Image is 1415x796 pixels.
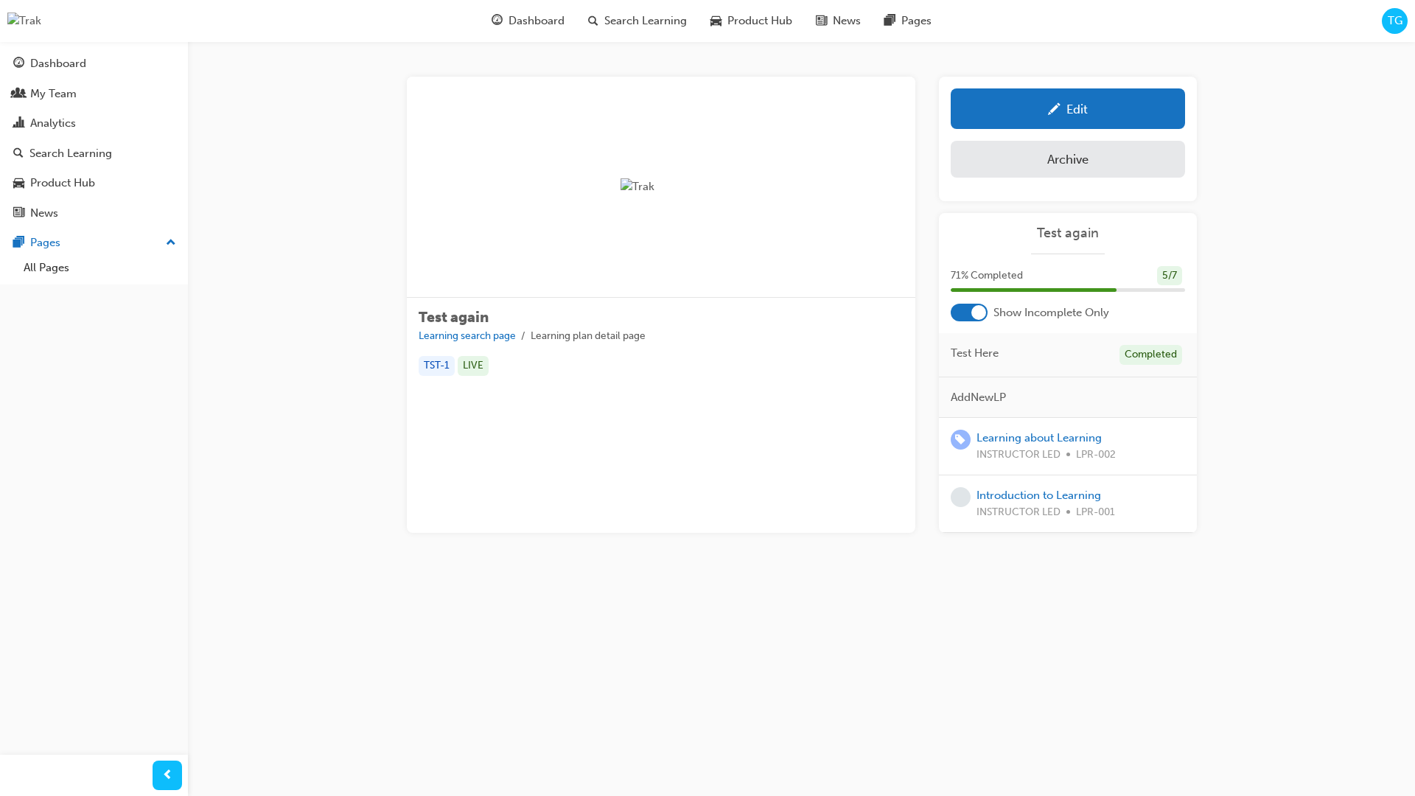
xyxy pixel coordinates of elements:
a: Dashboard [6,50,182,77]
span: pages-icon [13,237,24,250]
span: pencil-icon [1048,103,1061,118]
span: news-icon [13,207,24,220]
span: pages-icon [884,12,895,30]
span: car-icon [710,12,722,30]
a: Search Learning [6,140,182,167]
a: search-iconSearch Learning [576,6,699,36]
div: News [30,205,58,222]
span: people-icon [13,88,24,101]
a: pages-iconPages [873,6,943,36]
li: Learning plan detail page [531,328,646,345]
span: guage-icon [492,12,503,30]
span: Product Hub [727,13,792,29]
img: Trak [7,13,41,29]
span: Test again [419,309,489,326]
a: Learning about Learning [976,431,1102,444]
div: Archive [1047,152,1089,167]
span: INSTRUCTOR LED [976,447,1061,464]
span: Search Learning [604,13,687,29]
div: Dashboard [30,55,86,72]
div: LIVE [458,356,489,376]
div: Pages [30,234,60,251]
a: Analytics [6,110,182,137]
span: prev-icon [162,767,173,785]
a: Product Hub [6,170,182,197]
span: guage-icon [13,57,24,71]
span: search-icon [588,12,598,30]
a: Introduction to Learning [976,489,1101,502]
a: guage-iconDashboard [480,6,576,36]
span: news-icon [816,12,827,30]
div: 5 / 7 [1157,266,1182,286]
div: TST-1 [419,356,455,376]
div: Search Learning [29,145,112,162]
a: news-iconNews [804,6,873,36]
div: Product Hub [30,175,95,192]
a: Learning search page [419,329,516,342]
button: TG [1382,8,1408,34]
span: Test Here [951,345,999,362]
a: News [6,200,182,227]
span: chart-icon [13,117,24,130]
div: Completed [1119,345,1182,365]
a: Edit [951,88,1185,129]
span: up-icon [166,234,176,253]
button: Pages [6,229,182,256]
span: learningRecordVerb_NONE-icon [951,487,971,507]
a: My Team [6,80,182,108]
div: Analytics [30,115,76,132]
button: DashboardMy TeamAnalyticsSearch LearningProduct HubNews [6,47,182,229]
a: All Pages [18,256,182,279]
a: Test again [951,225,1185,242]
button: Archive [951,141,1185,178]
img: Trak [621,178,702,195]
span: INSTRUCTOR LED [976,504,1061,521]
span: Dashboard [509,13,565,29]
span: 71 % Completed [951,268,1023,284]
span: search-icon [13,147,24,161]
a: car-iconProduct Hub [699,6,804,36]
span: AddNewLP [951,389,1006,406]
span: car-icon [13,177,24,190]
span: Show Incomplete Only [993,304,1109,321]
div: Edit [1066,102,1088,116]
span: TG [1388,13,1402,29]
div: My Team [30,85,77,102]
span: Pages [901,13,932,29]
span: LPR-001 [1076,504,1115,521]
span: learningRecordVerb_ENROLL-icon [951,430,971,450]
span: News [833,13,861,29]
span: LPR-002 [1076,447,1116,464]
